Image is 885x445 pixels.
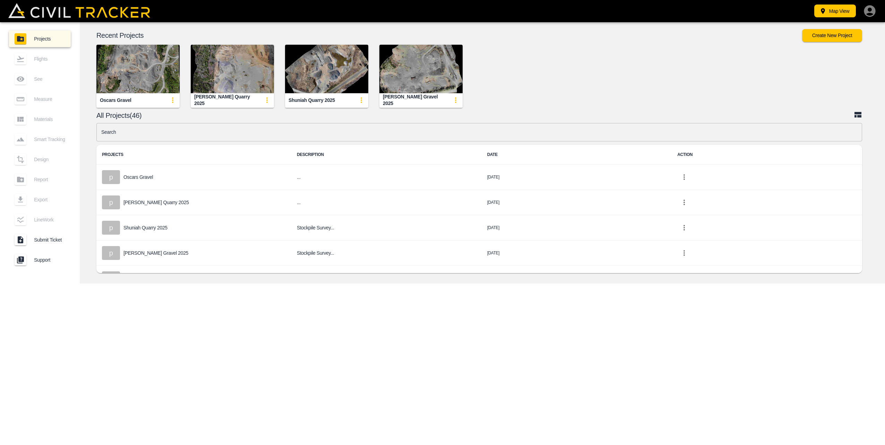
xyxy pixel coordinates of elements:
div: [PERSON_NAME] Quarry 2025 [194,94,260,106]
th: DESCRIPTION [291,145,482,165]
img: BJ Kapush Quarry 2025 [191,45,274,93]
button: update-card-details [260,93,274,107]
div: p [102,170,120,184]
button: update-card-details [449,93,463,107]
a: Support [9,252,71,268]
button: update-card-details [354,93,368,107]
a: Projects [9,30,71,47]
td: [DATE] [482,266,672,291]
h6: ... [297,198,476,207]
th: PROJECTS [96,145,291,165]
a: Submit Ticket [9,232,71,248]
p: [PERSON_NAME] Gravel 2025 [123,250,188,256]
span: Projects [34,36,65,42]
th: DATE [482,145,672,165]
p: Recent Projects [96,33,802,38]
img: Oscars Gravel [96,45,180,93]
button: Create New Project [802,29,862,42]
p: [PERSON_NAME] Quarry 2025 [123,200,189,205]
h6: ... [297,173,476,182]
td: [DATE] [482,215,672,241]
p: Oscars Gravel [123,174,153,180]
div: p [102,271,120,285]
p: Shuniah Quarry 2025 [123,225,167,230]
img: Shuniah Quarry 2025 [285,45,368,93]
div: [PERSON_NAME] Gravel 2025 [383,94,449,106]
h6: Stockpile Survey [297,249,476,258]
p: All Projects(46) [96,113,854,118]
div: p [102,221,120,235]
td: [DATE] [482,190,672,215]
button: update-card-details [166,93,180,107]
div: Shuniah Quarry 2025 [289,97,335,104]
span: Support [34,257,65,263]
button: Map View [814,5,856,17]
img: Civil Tracker [8,3,150,18]
div: Oscars Gravel [100,97,131,104]
th: ACTION [672,145,862,165]
td: [DATE] [482,241,672,266]
div: p [102,195,120,209]
img: Goulet Gravel 2025 [379,45,463,93]
td: [DATE] [482,165,672,190]
h6: Stockpile Survey [297,224,476,232]
div: p [102,246,120,260]
span: Submit Ticket [34,237,65,243]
